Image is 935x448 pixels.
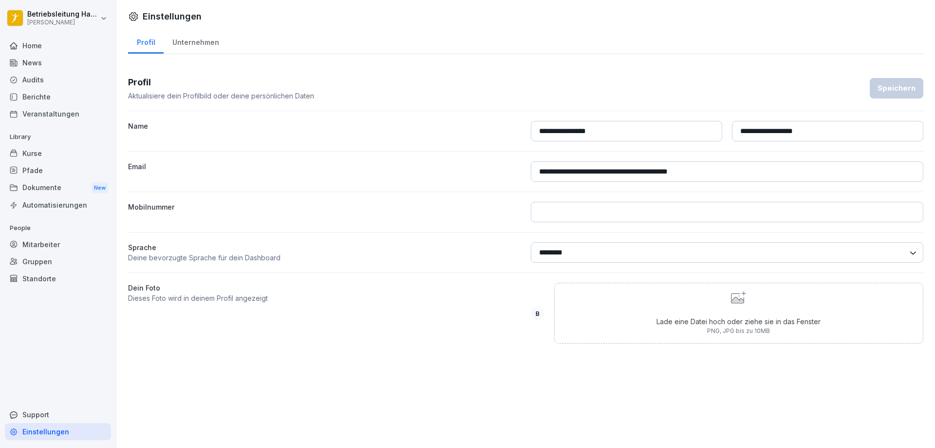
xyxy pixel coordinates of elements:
h3: Profil [128,76,314,89]
p: Betriebsleitung Hackescher Marktz [27,10,98,19]
a: Standorte [5,270,111,287]
p: Aktualisiere dein Profilbild oder deine persönlichen Daten [128,91,314,101]
a: DokumenteNew [5,179,111,197]
a: Audits [5,71,111,88]
div: New [92,182,108,194]
label: Email [128,161,521,182]
p: Lade eine Datei hoch oder ziehe sie in das Fenster [656,316,821,327]
label: Dein Foto [128,283,521,293]
a: Berichte [5,88,111,105]
label: Mobilnummer [128,202,521,222]
div: B [531,307,544,320]
a: Unternehmen [164,29,227,54]
p: [PERSON_NAME] [27,19,98,26]
p: Library [5,129,111,145]
p: Sprache [128,242,521,253]
p: Dieses Foto wird in deinem Profil angezeigt [128,293,521,303]
div: Dokumente [5,179,111,197]
div: Speichern [878,83,916,94]
a: News [5,54,111,71]
a: Automatisierungen [5,196,111,214]
p: Deine bevorzugte Sprache für dein Dashboard [128,253,521,263]
a: Home [5,37,111,54]
a: Gruppen [5,253,111,270]
h1: Einstellungen [143,10,202,23]
a: Pfade [5,162,111,179]
a: Mitarbeiter [5,236,111,253]
label: Name [128,121,521,141]
a: Kurse [5,145,111,162]
div: Support [5,406,111,423]
a: Einstellungen [5,423,111,440]
button: Speichern [870,78,923,98]
a: Profil [128,29,164,54]
a: Veranstaltungen [5,105,111,122]
p: PNG, JPG bis zu 10MB [656,327,821,335]
p: People [5,220,111,236]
